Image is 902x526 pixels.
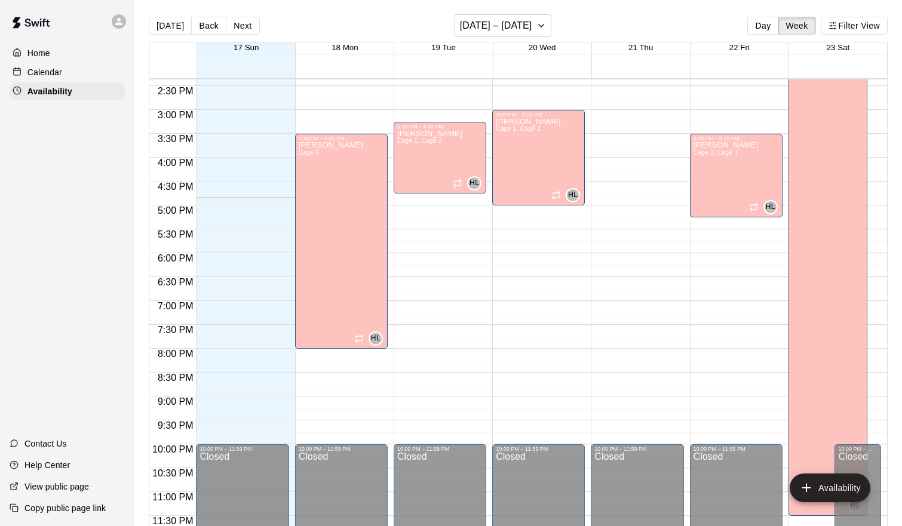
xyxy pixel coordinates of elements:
[397,124,483,130] div: 3:15 PM – 4:45 PM
[496,446,581,452] div: 10:00 PM – 11:59 PM
[394,122,486,193] div: 3:15 PM – 4:45 PM: Available
[690,134,783,217] div: 3:30 PM – 5:15 PM: Available
[747,17,778,35] button: Day
[496,112,581,118] div: 3:00 PM – 5:00 PM
[149,468,196,478] span: 10:30 PM
[594,446,680,452] div: 10:00 PM – 11:59 PM
[155,349,197,359] span: 8:00 PM
[149,492,196,502] span: 11:00 PM
[628,43,653,52] button: 21 Thu
[155,420,197,430] span: 9:30 PM
[729,43,750,52] button: 22 Fri
[155,110,197,120] span: 3:00 PM
[155,396,197,407] span: 9:00 PM
[354,334,364,343] span: Recurring availability
[397,446,483,452] div: 10:00 PM – 11:59 PM
[155,277,197,287] span: 6:30 PM
[838,446,878,452] div: 10:00 PM – 11:59 PM
[24,502,106,514] p: Copy public page link
[371,333,381,344] span: HL
[749,202,759,212] span: Recurring availability
[455,14,552,37] button: [DATE] – [DATE]
[834,501,843,510] span: Recurring availability
[821,17,888,35] button: Filter View
[24,481,89,493] p: View public page
[299,149,319,156] span: Cage 2
[234,43,259,52] button: 17 Sun
[155,182,197,192] span: 4:30 PM
[827,43,850,52] button: 23 Sat
[694,149,738,156] span: Cage 2, Cage 1
[27,66,62,78] p: Calendar
[200,446,285,452] div: 10:00 PM – 11:59 PM
[27,85,72,97] p: Availability
[226,17,259,35] button: Next
[566,188,580,202] div: Harrison Lee
[529,43,556,52] button: 20 Wed
[763,200,778,214] div: Harrison Lee
[155,86,197,96] span: 2:30 PM
[155,253,197,263] span: 6:00 PM
[299,446,384,452] div: 10:00 PM – 11:59 PM
[551,190,561,200] span: Recurring availability
[790,473,870,502] button: add
[10,63,125,81] a: Calendar
[778,17,816,35] button: Week
[155,205,197,216] span: 5:00 PM
[568,189,578,201] span: HL
[766,201,775,213] span: HL
[369,331,383,346] div: Harrison Lee
[431,43,456,52] button: 19 Tue
[155,325,197,335] span: 7:30 PM
[10,44,125,62] a: Home
[149,444,196,454] span: 10:00 PM
[149,17,192,35] button: [DATE]
[155,373,197,383] span: 8:30 PM
[295,134,388,349] div: 3:30 PM – 8:00 PM: Available
[694,136,779,142] div: 3:30 PM – 5:15 PM
[24,438,67,450] p: Contact Us
[694,446,779,452] div: 10:00 PM – 11:59 PM
[470,177,479,189] span: HL
[492,110,585,205] div: 3:00 PM – 5:00 PM: Available
[27,47,50,59] p: Home
[155,301,197,311] span: 7:00 PM
[149,516,196,526] span: 11:30 PM
[467,176,481,190] div: Harrison Lee
[155,229,197,239] span: 5:30 PM
[332,43,358,52] button: 18 Mon
[155,134,197,144] span: 3:30 PM
[191,17,226,35] button: Back
[155,158,197,168] span: 4:00 PM
[460,17,532,34] h6: [DATE] – [DATE]
[299,136,384,142] div: 3:30 PM – 8:00 PM
[453,179,462,188] span: Recurring availability
[10,82,125,100] a: Availability
[496,125,541,132] span: Cage 1, Cage 2
[24,459,70,471] p: Help Center
[397,137,442,144] span: Cage 1, Cage 2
